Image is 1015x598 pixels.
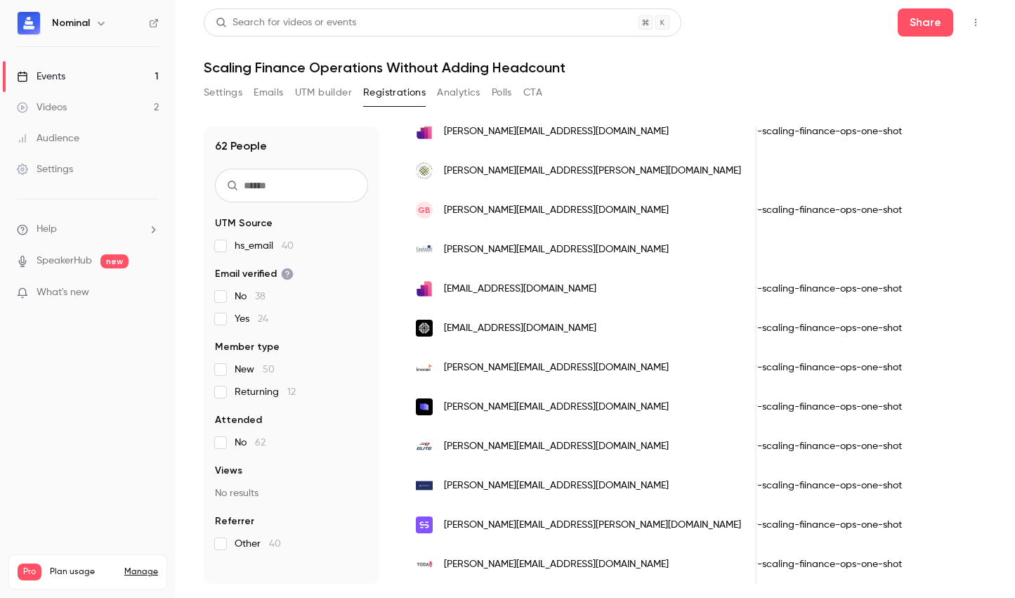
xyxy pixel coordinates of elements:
[416,477,433,494] img: abingdon.software
[444,518,741,533] span: [PERSON_NAME][EMAIL_ADDRESS][PERSON_NAME][DOMAIN_NAME]
[416,123,433,140] img: thefinancestack.com
[295,82,352,104] button: UTM builder
[17,100,67,115] div: Videos
[215,138,267,155] h1: 62 People
[444,400,669,415] span: [PERSON_NAME][EMAIL_ADDRESS][DOMAIN_NAME]
[235,290,266,304] span: No
[444,242,669,257] span: [PERSON_NAME][EMAIL_ADDRESS][DOMAIN_NAME]
[444,557,669,572] span: [PERSON_NAME][EMAIL_ADDRESS][DOMAIN_NAME]
[684,190,916,230] div: mgl-webinar-scaling-fiinance-ops-one-shot
[492,82,512,104] button: Polls
[215,413,262,427] span: Attended
[444,124,669,139] span: [PERSON_NAME][EMAIL_ADDRESS][DOMAIN_NAME]
[17,70,65,84] div: Events
[416,162,433,179] img: foundationpartners.com
[17,222,159,237] li: help-dropdown-opener
[444,164,741,178] span: [PERSON_NAME][EMAIL_ADDRESS][PERSON_NAME][DOMAIN_NAME]
[235,385,296,399] span: Returning
[437,82,480,104] button: Analytics
[287,387,296,397] span: 12
[416,241,433,258] img: capitalizeconsulting.com
[235,239,294,253] span: hs_email
[216,15,356,30] div: Search for videos or events
[254,82,283,104] button: Emails
[684,348,916,387] div: mgl-webinar-scaling-fiinance-ops-one-shot
[142,287,159,299] iframe: Noticeable Trigger
[684,466,916,505] div: mgl-webinar-scaling-fiinance-ops-one-shot
[416,516,433,533] img: sedna.com
[37,222,57,237] span: Help
[444,439,669,454] span: [PERSON_NAME][EMAIL_ADDRESS][DOMAIN_NAME]
[416,280,433,297] img: thefinancestack.com
[263,365,275,375] span: 50
[684,505,916,545] div: mgl-webinar-scaling-fiinance-ops-one-shot
[416,320,433,337] img: legendary.com
[684,112,916,151] div: mgl-webinar-scaling-fiinance-ops-one-shot
[37,285,89,300] span: What's new
[17,162,73,176] div: Settings
[215,486,368,500] p: No results
[204,82,242,104] button: Settings
[215,216,273,230] span: UTM Source
[898,8,953,37] button: Share
[258,314,268,324] span: 24
[416,359,433,376] img: leverate.com
[444,203,669,218] span: [PERSON_NAME][EMAIL_ADDRESS][DOMAIN_NAME]
[50,566,116,578] span: Plan usage
[269,539,281,549] span: 40
[215,340,280,354] span: Member type
[124,566,158,578] a: Manage
[255,438,266,448] span: 62
[215,514,254,528] span: Referrer
[684,269,916,308] div: mgl-webinar-scaling-fiinance-ops-one-shot
[235,312,268,326] span: Yes
[235,436,266,450] span: No
[684,427,916,466] div: mgl-webinar-scaling-fiinance-ops-one-shot
[235,537,281,551] span: Other
[18,12,40,34] img: Nominal
[235,363,275,377] span: New
[215,216,368,551] section: facet-groups
[204,59,987,76] h1: Scaling Finance Operations Without Adding Headcount
[684,308,916,348] div: mgl-webinar-scaling-fiinance-ops-one-shot
[684,545,916,584] div: mgl-webinar-scaling-fiinance-ops-one-shot
[418,204,431,216] span: GB
[444,321,596,336] span: [EMAIL_ADDRESS][DOMAIN_NAME]
[18,564,41,580] span: Pro
[416,398,433,415] img: motionapp.com
[416,438,433,455] img: elite-co.com
[363,82,426,104] button: Registrations
[416,556,433,573] img: todaqfinance.com
[37,254,92,268] a: SpeakerHub
[282,241,294,251] span: 40
[444,479,669,493] span: [PERSON_NAME][EMAIL_ADDRESS][DOMAIN_NAME]
[444,360,669,375] span: [PERSON_NAME][EMAIL_ADDRESS][DOMAIN_NAME]
[255,292,266,301] span: 38
[215,267,294,281] span: Email verified
[684,387,916,427] div: mgl-webinar-scaling-fiinance-ops-one-shot
[100,254,129,268] span: new
[52,16,90,30] h6: Nominal
[523,82,542,104] button: CTA
[444,282,596,297] span: [EMAIL_ADDRESS][DOMAIN_NAME]
[215,464,242,478] span: Views
[17,131,79,145] div: Audience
